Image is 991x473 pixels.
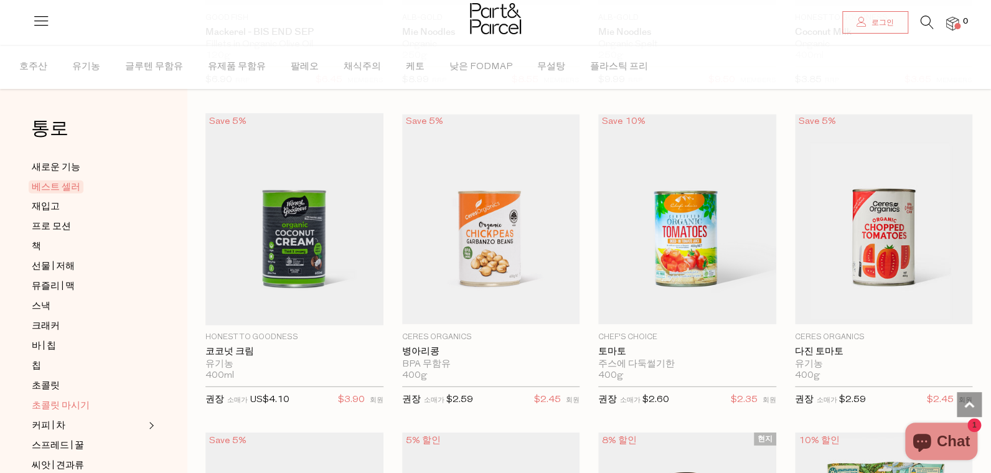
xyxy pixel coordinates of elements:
[32,180,145,195] a: 베스트 셀러
[125,45,183,89] span: 글루텐 무함유
[406,45,425,89] span: 케토
[534,392,561,408] span: $2.45
[32,438,145,454] a: 스프레드 | 꿀
[205,332,383,343] p: Honest to Goodness
[32,160,145,176] a: 새로운 기능
[32,379,60,394] span: 초콜릿
[402,115,580,324] img: Chickpeas
[32,299,50,314] span: 스낵
[146,418,154,433] button: 커피 확장/접기 | 차
[839,395,866,405] span: $2.59
[32,161,80,176] span: 새로운 기능
[208,45,266,89] span: 유제품 무함유
[32,319,60,334] span: 크래커
[731,392,758,408] span: $2.35
[32,279,75,294] span: 뮤즐리 | 맥
[598,370,623,382] span: 400g
[402,392,473,414] p: 권장
[449,45,512,89] span: 낮은 FODMAP
[795,115,973,324] img: Chopped Tomatoes
[32,378,145,394] a: 초콜릿
[291,45,319,89] span: 팔레오
[795,370,820,382] span: 400g
[205,359,383,370] div: 유기농
[901,423,981,463] inbox-online-store-chat: Shopify online store chat
[754,433,776,446] span: 현지
[537,45,565,89] span: 무설탕
[205,113,383,325] img: Coconut Cream
[598,113,649,130] div: Save 10%
[946,17,959,30] a: 0
[763,397,776,404] small: 회원
[598,359,776,370] div: 주스에 다둑썰기한
[370,397,383,404] small: 회원
[960,16,971,27] span: 0
[842,11,908,34] a: 로그인
[817,397,837,404] small: 소매가
[205,346,383,357] a: 코코넛 크림
[205,113,250,130] div: Save 5%
[598,346,776,357] a: 토마토
[32,299,145,314] a: 스낵
[227,397,248,404] small: 소매가
[32,418,145,434] a: 커피 | 차
[795,113,840,130] div: Save 5%
[795,433,843,449] div: 10% 할인
[446,395,473,405] span: $2.59
[32,339,145,354] a: 바 | 칩
[32,259,145,274] a: 선물 | 저해
[402,370,427,382] span: 400g
[424,397,444,404] small: 소매가
[31,119,68,151] a: 통로
[598,433,641,449] div: 8% 할인
[795,332,973,343] p: Ceres Organics
[598,392,669,414] p: 권장
[32,239,145,255] a: 책
[32,220,71,235] span: 프로 모션
[32,200,60,215] span: 재입고
[32,339,56,354] span: 바 | 칩
[344,45,381,89] span: 채식주의
[598,115,776,324] img: Tomatoes
[402,433,444,449] div: 5% 할인
[32,399,90,414] span: 초콜릿 마시기
[72,45,100,89] span: 유기농
[32,358,145,374] a: 칩
[868,17,894,28] span: 로그인
[338,392,365,408] span: $3.90
[927,392,954,408] span: $2.45
[205,433,250,449] div: Save 5%
[795,346,973,357] a: 다진 토마토
[32,359,41,374] span: 칩
[205,392,289,414] p: 권장
[795,359,973,370] div: 유기농
[402,113,447,130] div: Save 5%
[402,346,580,357] a: 병아리콩
[32,279,145,294] a: 뮤즐리 | 맥
[29,180,83,194] span: 베스트 셀러
[19,45,47,89] span: 호주산
[795,392,866,414] p: 권장
[32,240,41,255] span: 책
[590,45,648,89] span: 플라스틱 프리
[31,115,68,143] font: 통로
[470,3,521,34] img: 부품 및 소포
[32,199,145,215] a: 재입고
[32,398,145,414] a: 초콜릿 마시기
[32,439,84,454] span: 스프레드 | 꿀
[566,397,580,404] small: 회원
[32,260,75,274] span: 선물 | 저해
[620,397,641,404] small: 소매가
[250,395,289,405] span: US$4.10
[402,359,580,370] div: BPA 무함유
[32,419,65,434] span: 커피 | 차
[598,332,776,343] p: Chef's Choice
[642,395,669,405] span: $2.60
[205,370,234,382] span: 400ml
[32,219,145,235] a: 프로 모션
[402,332,580,343] p: Ceres Organics
[32,319,145,334] a: 크래커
